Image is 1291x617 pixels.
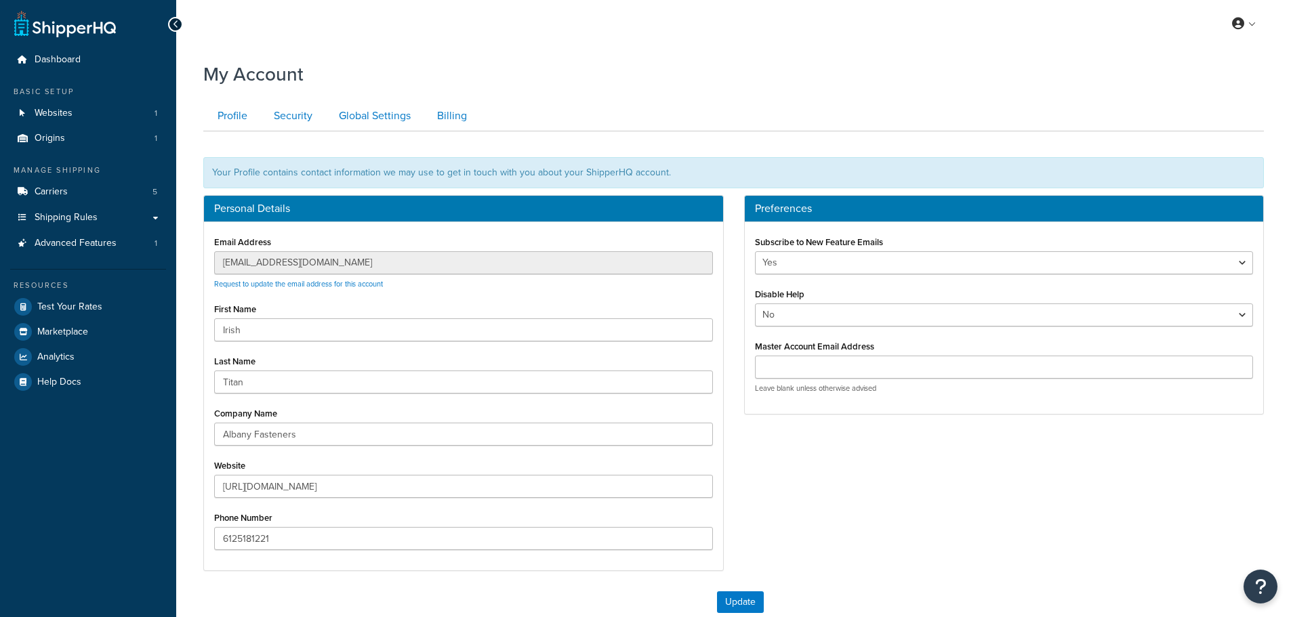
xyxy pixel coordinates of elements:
label: Master Account Email Address [755,341,874,352]
span: 1 [155,108,157,119]
a: Websites 1 [10,101,166,126]
li: Carriers [10,179,166,205]
a: Origins 1 [10,126,166,151]
a: Analytics [10,345,166,369]
li: Origins [10,126,166,151]
span: Websites [35,108,73,119]
label: Website [214,461,245,471]
span: Carriers [35,186,68,198]
div: Basic Setup [10,86,166,98]
a: Global Settings [325,101,422,131]
a: ShipperHQ Home [14,10,116,37]
a: Request to update the email address for this account [214,278,383,289]
label: First Name [214,304,256,314]
span: Shipping Rules [35,212,98,224]
h3: Personal Details [214,203,713,215]
span: Help Docs [37,377,81,388]
a: Profile [203,101,258,131]
li: Advanced Features [10,231,166,256]
button: Open Resource Center [1244,570,1277,603]
a: Dashboard [10,47,166,72]
label: Email Address [214,237,271,247]
span: Advanced Features [35,238,117,249]
span: 5 [152,186,157,198]
label: Company Name [214,408,277,419]
span: Analytics [37,352,75,363]
span: Origins [35,133,65,144]
span: Dashboard [35,54,81,66]
div: Your Profile contains contact information we may use to get in touch with you about your ShipperH... [203,157,1264,188]
a: Billing [423,101,478,131]
a: Test Your Rates [10,295,166,319]
a: Marketplace [10,320,166,344]
li: Websites [10,101,166,126]
a: Advanced Features 1 [10,231,166,256]
a: Carriers 5 [10,179,166,205]
p: Leave blank unless otherwise advised [755,383,1254,393]
div: Manage Shipping [10,165,166,176]
label: Subscribe to New Feature Emails [755,237,883,247]
span: 1 [155,133,157,144]
div: Resources [10,280,166,291]
a: Shipping Rules [10,205,166,230]
a: Security [260,101,323,131]
h1: My Account [203,61,304,87]
button: Update [717,591,764,613]
span: Test Your Rates [37,301,102,313]
label: Phone Number [214,513,272,523]
span: 1 [155,238,157,249]
label: Disable Help [755,289,804,299]
h3: Preferences [755,203,1254,215]
span: Marketplace [37,326,88,338]
label: Last Name [214,356,255,366]
a: Help Docs [10,370,166,394]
